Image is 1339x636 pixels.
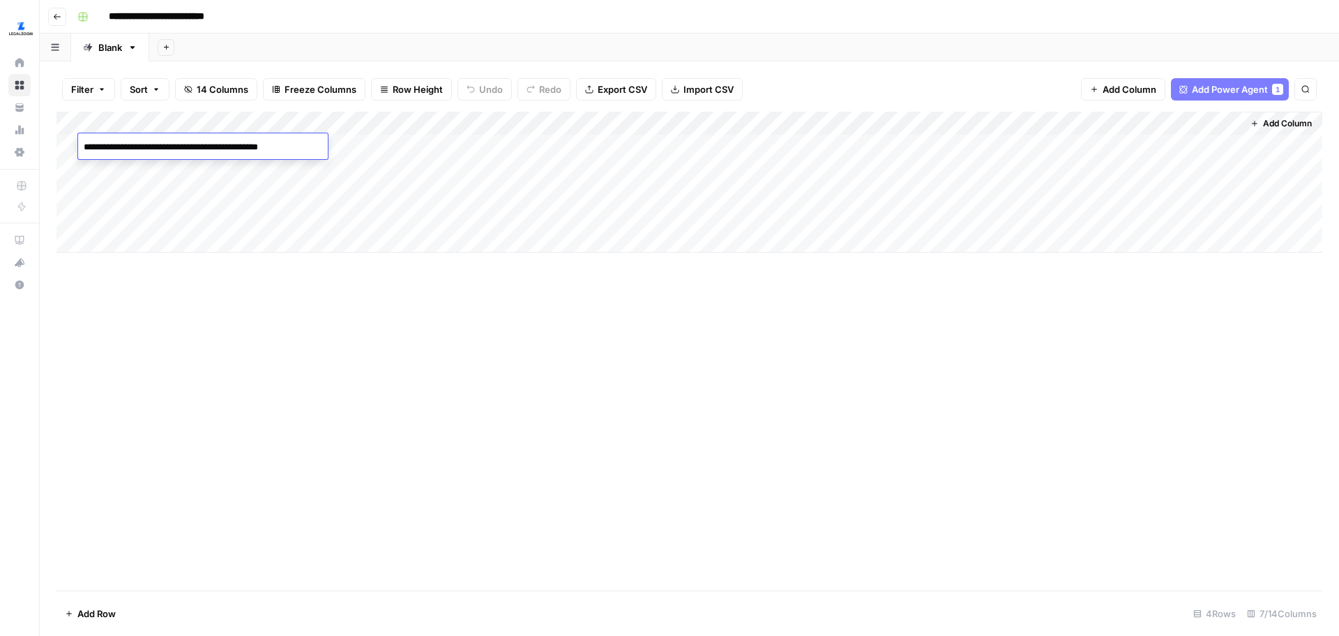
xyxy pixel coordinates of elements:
button: Add Column [1081,78,1165,101]
button: Filter [62,78,115,101]
span: Export CSV [598,82,647,96]
a: Blank [71,34,149,61]
span: 14 Columns [197,82,248,96]
button: Freeze Columns [263,78,365,101]
span: Add Row [77,607,116,621]
button: Undo [457,78,512,101]
span: Add Column [1263,117,1312,130]
button: Row Height [371,78,452,101]
div: 7/14 Columns [1241,602,1322,625]
button: Sort [121,78,169,101]
span: Add Power Agent [1192,82,1268,96]
a: AirOps Academy [8,229,31,251]
a: Usage [8,119,31,141]
a: Your Data [8,96,31,119]
button: Add Row [56,602,124,625]
a: Browse [8,74,31,96]
button: Redo [517,78,570,101]
div: What's new? [9,252,30,273]
button: Import CSV [662,78,743,101]
button: Add Power Agent1 [1171,78,1289,101]
span: Undo [479,82,503,96]
button: Export CSV [576,78,656,101]
div: 1 [1272,84,1283,95]
a: Settings [8,141,31,163]
span: 1 [1276,84,1280,95]
button: What's new? [8,251,31,274]
button: 14 Columns [175,78,257,101]
button: Help + Support [8,274,31,296]
button: Workspace: LegalZoom [8,11,31,46]
span: Filter [71,82,93,96]
button: Add Column [1245,114,1317,133]
div: Blank [98,40,122,54]
span: Add Column [1103,82,1156,96]
span: Import CSV [683,82,734,96]
span: Redo [539,82,561,96]
a: Home [8,52,31,74]
div: 4 Rows [1188,602,1241,625]
span: Row Height [393,82,443,96]
span: Sort [130,82,148,96]
img: LegalZoom Logo [8,16,33,41]
span: Freeze Columns [285,82,356,96]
